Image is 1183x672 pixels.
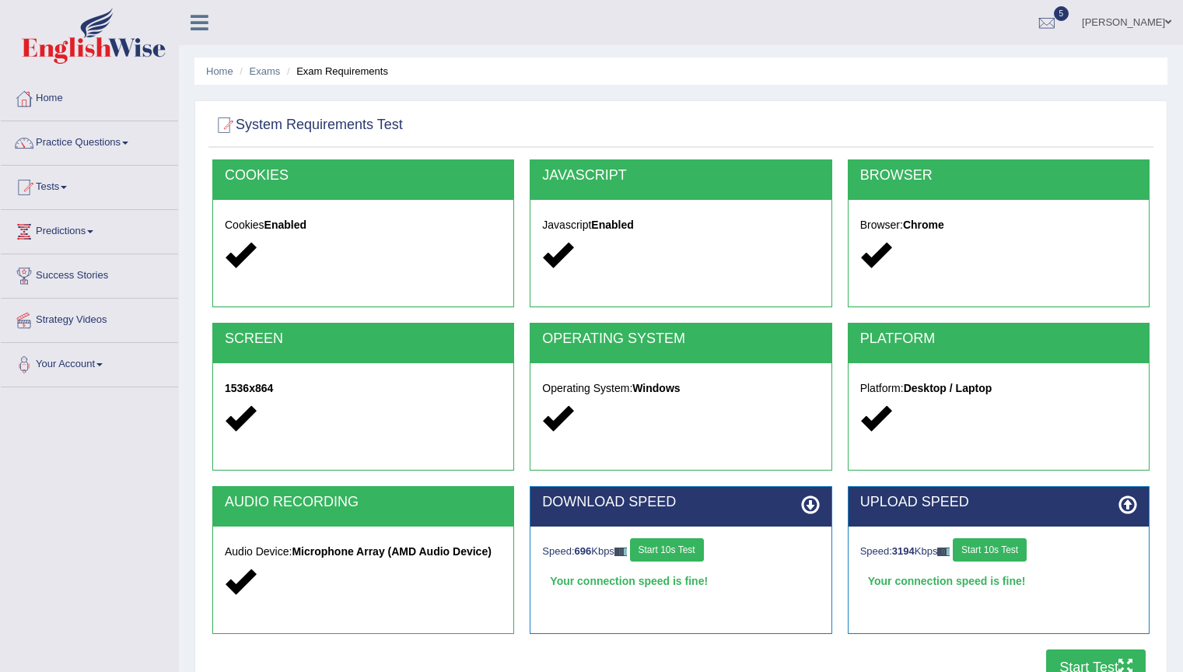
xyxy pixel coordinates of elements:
a: Practice Questions [1,121,178,160]
li: Exam Requirements [283,64,388,79]
img: ajax-loader-fb-connection.gif [937,548,950,556]
button: Start 10s Test [630,538,704,562]
div: Your connection speed is fine! [860,569,1137,593]
h5: Javascript [542,219,819,231]
a: Success Stories [1,254,178,293]
strong: 696 [575,545,592,557]
h2: AUDIO RECORDING [225,495,502,510]
div: Speed: Kbps [860,538,1137,565]
strong: Enabled [264,219,306,231]
strong: 1536x864 [225,382,273,394]
h5: Cookies [225,219,502,231]
h2: JAVASCRIPT [542,168,819,184]
a: Your Account [1,343,178,382]
div: Your connection speed is fine! [542,569,819,593]
h5: Audio Device: [225,546,502,558]
a: Exams [250,65,281,77]
h2: SCREEN [225,331,502,347]
a: Home [206,65,233,77]
h5: Platform: [860,383,1137,394]
a: Strategy Videos [1,299,178,338]
h5: Operating System: [542,383,819,394]
strong: Chrome [903,219,944,231]
a: Home [1,77,178,116]
h2: BROWSER [860,168,1137,184]
h2: UPLOAD SPEED [860,495,1137,510]
h5: Browser: [860,219,1137,231]
strong: 3194 [892,545,915,557]
img: ajax-loader-fb-connection.gif [614,548,627,556]
a: Tests [1,166,178,205]
strong: Windows [632,382,680,394]
h2: COOKIES [225,168,502,184]
div: Speed: Kbps [542,538,819,565]
button: Start 10s Test [953,538,1027,562]
h2: PLATFORM [860,331,1137,347]
span: 5 [1054,6,1069,21]
a: Predictions [1,210,178,249]
strong: Desktop / Laptop [904,382,992,394]
h2: DOWNLOAD SPEED [542,495,819,510]
h2: System Requirements Test [212,114,403,137]
strong: Enabled [591,219,633,231]
h2: OPERATING SYSTEM [542,331,819,347]
strong: Microphone Array (AMD Audio Device) [292,545,491,558]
